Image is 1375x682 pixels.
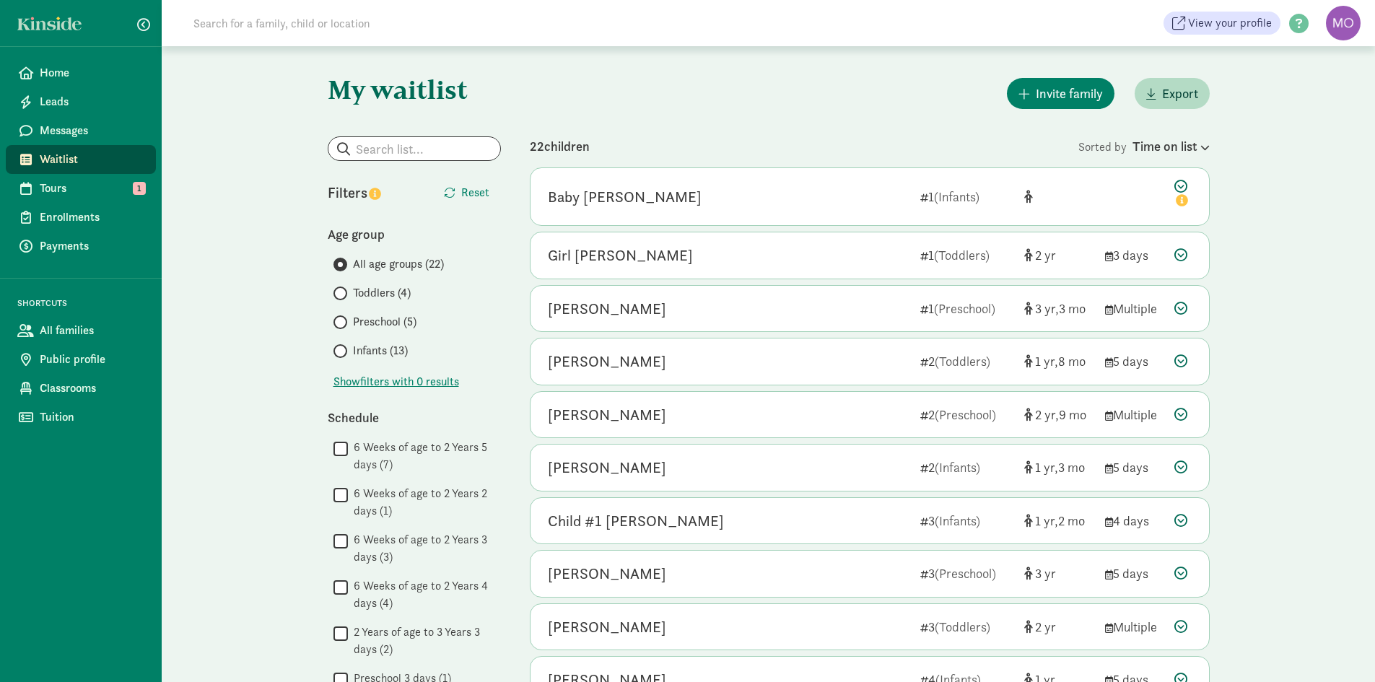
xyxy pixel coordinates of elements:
span: Preschool (5) [353,313,416,331]
span: (Preschool) [935,406,996,423]
span: Waitlist [40,151,144,168]
a: Enrollments [6,203,156,232]
span: Tuition [40,408,144,426]
div: Michael Brandenburg [548,456,666,479]
div: Schedule [328,408,501,427]
div: 3 days [1105,245,1163,265]
span: (Infants) [935,512,980,529]
a: Tuition [6,403,156,432]
a: Home [6,58,156,87]
a: Public profile [6,345,156,374]
span: 2 [1058,512,1085,529]
a: Waitlist [6,145,156,174]
span: 1 [1035,512,1058,529]
button: Reset [432,178,501,207]
div: 2 [920,405,1013,424]
span: Infants (13) [353,342,408,359]
div: 1 [920,187,1013,206]
span: Payments [40,237,144,255]
span: 1 [1035,459,1058,476]
div: 4 days [1105,511,1163,530]
div: 1 [920,245,1013,265]
input: Search list... [328,137,500,160]
span: Classrooms [40,380,144,397]
span: All age groups (22) [353,255,444,273]
span: All families [40,322,144,339]
span: (Preschool) [935,565,996,582]
div: [object Object] [1024,187,1094,206]
div: Mavrick Mulry [548,562,666,585]
div: [object Object] [1024,351,1094,371]
div: [object Object] [1024,405,1094,424]
div: Girl Riemer [548,244,693,267]
div: Baby Kilsdonk [548,185,702,209]
span: 1 [133,182,146,195]
a: Classrooms [6,374,156,403]
div: 5 days [1105,351,1163,371]
span: Toddlers (4) [353,284,411,302]
span: (Toddlers) [935,353,990,370]
a: All families [6,316,156,345]
label: 6 Weeks of age to 2 Years 3 days (3) [348,531,501,566]
span: (Toddlers) [935,618,990,635]
a: View your profile [1164,12,1280,35]
a: Payments [6,232,156,261]
div: Multiple [1105,405,1163,424]
h1: My waitlist [328,75,501,104]
span: (Toddlers) [934,247,990,263]
div: [object Object] [1024,511,1094,530]
div: 5 days [1105,564,1163,583]
div: [object Object] [1024,299,1094,318]
div: 2 [920,458,1013,477]
div: Time on list [1132,136,1210,156]
a: Tours 1 [6,174,156,203]
label: 2 Years of age to 3 Years 3 days (2) [348,624,501,658]
div: 3 [920,617,1013,637]
a: Messages [6,116,156,145]
span: Leads [40,93,144,110]
div: [object Object] [1024,458,1094,477]
span: 2 [1035,618,1056,635]
span: (Preschool) [934,300,995,317]
input: Search for a family, child or location [185,9,590,38]
div: 22 children [530,136,1078,156]
span: (Infants) [934,188,979,205]
span: 2 [1035,406,1059,423]
span: 3 [1035,565,1056,582]
label: 6 Weeks of age to 2 Years 4 days (4) [348,577,501,612]
div: Age group [328,224,501,244]
span: Home [40,64,144,82]
button: Export [1135,78,1210,109]
span: Export [1162,84,1198,103]
span: (Infants) [935,459,980,476]
span: 9 [1059,406,1086,423]
div: 3 [920,564,1013,583]
label: 6 Weeks of age to 2 Years 5 days (7) [348,439,501,473]
div: Multiple [1105,617,1163,637]
a: Leads [6,87,156,116]
label: 6 Weeks of age to 2 Years 2 days (1) [348,485,501,520]
span: Enrollments [40,209,144,226]
div: Eldon Griesbach [548,403,666,427]
span: View your profile [1188,14,1272,32]
button: Invite family [1007,78,1114,109]
iframe: Chat Widget [1303,613,1375,682]
div: 5 days [1105,458,1163,477]
div: Sorted by [1078,136,1210,156]
span: Messages [40,122,144,139]
button: Showfilters with 0 results [333,373,459,390]
span: Invite family [1036,84,1103,103]
span: 1 [1035,353,1058,370]
span: Public profile [40,351,144,368]
div: Gary Strehlow [548,350,666,373]
div: Multiple [1105,299,1163,318]
div: [object Object] [1024,564,1094,583]
div: Taylee Macht [548,616,666,639]
div: Filters [328,182,414,204]
div: 2 [920,351,1013,371]
div: Ainsley Kunschke [548,297,666,320]
div: Child #1 Sonnenberg [548,510,724,533]
div: [object Object] [1024,617,1094,637]
span: 2 [1035,247,1056,263]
